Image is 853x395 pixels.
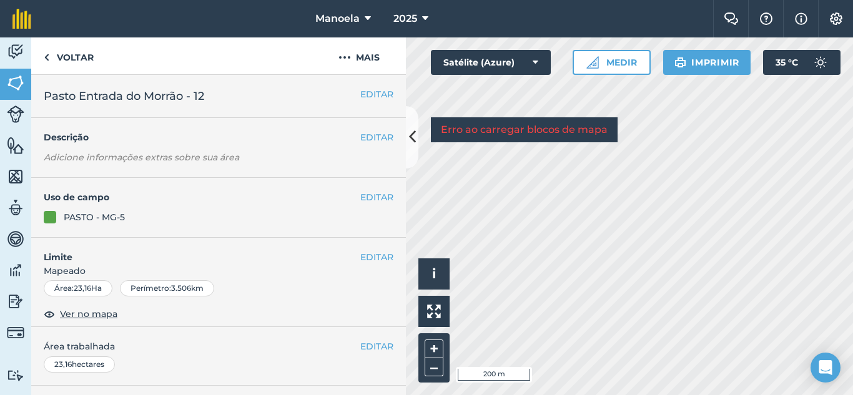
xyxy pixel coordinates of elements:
font: Erro ao carregar blocos de mapa [441,124,608,135]
img: svg+xml;base64,PHN2ZyB4bWxucz0iaHR0cDovL3d3dy53My5vcmcvMjAwMC9zdmciIHdpZHRoPSI1NiIgaGVpZ2h0PSI2MC... [7,74,24,92]
font: Área trabalhada [44,341,115,352]
img: svg+xml;base64,PD94bWwgdmVyc2lvbj0iMS4wIiBlbmNvZGluZz0idXRmLTgiPz4KPCEtLSBHZW5lcmF0b3I6IEFkb2JlIE... [808,50,833,75]
img: svg+xml;base64,PHN2ZyB4bWxucz0iaHR0cDovL3d3dy53My5vcmcvMjAwMC9zdmciIHdpZHRoPSIxOCIgaGVpZ2h0PSIyNC... [44,306,55,321]
img: svg+xml;base64,PHN2ZyB4bWxucz0iaHR0cDovL3d3dy53My5vcmcvMjAwMC9zdmciIHdpZHRoPSI1NiIgaGVpZ2h0PSI2MC... [7,136,24,155]
img: svg+xml;base64,PD94bWwgdmVyc2lvbj0iMS4wIiBlbmNvZGluZz0idXRmLTgiPz4KPCEtLSBHZW5lcmF0b3I6IEFkb2JlIE... [7,198,24,217]
button: EDITAR [360,339,393,353]
font: km [191,283,204,293]
img: svg+xml;base64,PD94bWwgdmVyc2lvbj0iMS4wIiBlbmNvZGluZz0idXRmLTgiPz4KPCEtLSBHZW5lcmF0b3I6IEFkb2JlIE... [7,42,24,61]
button: + [425,339,443,358]
font: EDITAR [360,341,393,352]
img: svg+xml;base64,PD94bWwgdmVyc2lvbj0iMS4wIiBlbmNvZGluZz0idXRmLTgiPz4KPCEtLSBHZW5lcmF0b3I6IEFkb2JlIE... [7,369,24,381]
font: Mais [356,52,380,63]
img: svg+xml;base64,PD94bWwgdmVyc2lvbj0iMS4wIiBlbmNvZGluZz0idXRmLTgiPz4KPCEtLSBHZW5lcmF0b3I6IEFkb2JlIE... [7,292,24,311]
button: EDITAR [360,250,393,264]
button: i [418,258,450,290]
font: EDITAR [360,251,393,263]
div: Abra o Intercom Messenger [811,353,841,383]
font: : [169,283,171,293]
button: – [425,358,443,376]
font: Limite [44,251,72,263]
button: 35 °C [763,50,841,75]
font: Voltar [57,52,94,63]
font: Área [54,283,72,293]
font: EDITAR [360,192,393,203]
font: ° [788,57,792,68]
font: 2025 [393,12,417,24]
img: Ícone de régua [586,56,599,69]
button: Satélite (Azure) [431,50,551,75]
img: svg+xml;base64,PHN2ZyB4bWxucz0iaHR0cDovL3d3dy53My5vcmcvMjAwMC9zdmciIHdpZHRoPSIxOSIgaGVpZ2h0PSIyNC... [674,55,686,70]
a: Voltar [31,37,106,74]
font: EDITAR [360,89,393,100]
font: Manoela [315,12,360,24]
img: svg+xml;base64,PHN2ZyB4bWxucz0iaHR0cDovL3d3dy53My5vcmcvMjAwMC9zdmciIHdpZHRoPSIyMCIgaGVpZ2h0PSIyNC... [338,50,351,65]
font: Descrição [44,132,89,143]
button: Imprimir [663,50,751,75]
button: Medir [573,50,651,75]
img: Quatro setas, uma apontando para o canto superior esquerdo, uma para o canto superior direito, um... [427,305,441,318]
font: Ver no mapa [60,308,117,319]
img: Logotipo fieldmargin [12,9,31,29]
img: svg+xml;base64,PD94bWwgdmVyc2lvbj0iMS4wIiBlbmNvZGluZz0idXRmLTgiPz4KPCEtLSBHZW5lcmF0b3I6IEFkb2JlIE... [7,261,24,280]
img: Dois balões de fala sobrepostos ao balão da esquerda na frente [724,12,739,25]
img: svg+xml;base64,PHN2ZyB4bWxucz0iaHR0cDovL3d3dy53My5vcmcvMjAwMC9zdmciIHdpZHRoPSI5IiBoZWlnaHQ9IjI0Ii... [44,50,49,65]
font: Pasto Entrada do Morrão - 12 [44,89,204,103]
img: svg+xml;base64,PD94bWwgdmVyc2lvbj0iMS4wIiBlbmNvZGluZz0idXRmLTgiPz4KPCEtLSBHZW5lcmF0b3I6IEFkb2JlIE... [7,324,24,341]
font: C [792,57,798,68]
font: Satélite (Azure) [443,57,515,68]
font: 3.506 [171,283,191,293]
button: EDITAR [360,87,393,101]
font: Imprimir [691,57,739,68]
font: EDITAR [360,132,393,143]
font: Uso de campo [44,192,109,203]
img: Um ícone de engrenagem [829,12,844,25]
button: EDITAR [360,130,393,144]
img: svg+xml;base64,PHN2ZyB4bWxucz0iaHR0cDovL3d3dy53My5vcmcvMjAwMC9zdmciIHdpZHRoPSIxNyIgaGVpZ2h0PSIxNy... [795,11,807,26]
span: i [432,266,436,281]
font: Adicione informações extras sobre sua área [44,152,239,163]
font: Medir [606,57,637,68]
font: 35 [776,57,786,68]
button: Mais [312,37,406,74]
img: Um ícone de ponto de interrogação [759,12,774,25]
img: svg+xml;base64,PHN2ZyB4bWxucz0iaHR0cDovL3d3dy53My5vcmcvMjAwMC9zdmciIHdpZHRoPSI1NiIgaGVpZ2h0PSI2MC... [7,167,24,186]
font: Mapeado [44,265,86,276]
img: svg+xml;base64,PD94bWwgdmVyc2lvbj0iMS4wIiBlbmNvZGluZz0idXRmLTgiPz4KPCEtLSBHZW5lcmF0b3I6IEFkb2JlIE... [7,230,24,248]
font: 23,16 [54,359,72,369]
font: Perímetro [131,283,169,293]
font: 23,16 [74,283,91,293]
font: PASTO - MG-5 [64,212,125,223]
img: svg+xml;base64,PD94bWwgdmVyc2lvbj0iMS4wIiBlbmNvZGluZz0idXRmLTgiPz4KPCEtLSBHZW5lcmF0b3I6IEFkb2JlIE... [7,105,24,123]
button: Ver no mapa [44,306,117,321]
font: Ha [91,283,102,293]
button: EDITAR [360,190,393,204]
font: : [72,283,74,293]
font: hectares [72,359,104,369]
